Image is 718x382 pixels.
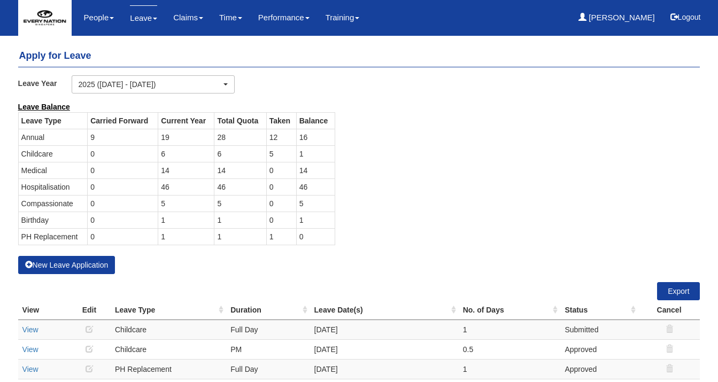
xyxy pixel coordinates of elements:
[296,129,335,145] td: 16
[296,162,335,178] td: 14
[111,359,226,379] td: PH Replacement
[84,5,114,30] a: People
[130,5,157,30] a: Leave
[79,79,221,90] div: 2025 ([DATE] - [DATE])
[266,228,296,245] td: 1
[18,129,88,145] td: Annual
[310,300,459,320] th: Leave Date(s) : activate to sort column ascending
[296,228,335,245] td: 0
[173,5,203,30] a: Claims
[226,359,310,379] td: Full Day
[111,339,226,359] td: Childcare
[459,359,561,379] td: 1
[310,339,459,359] td: [DATE]
[158,129,214,145] td: 19
[296,178,335,195] td: 46
[214,162,266,178] td: 14
[226,339,310,359] td: PM
[22,345,38,354] a: View
[266,145,296,162] td: 5
[266,195,296,212] td: 0
[560,359,638,379] td: Approved
[266,112,296,129] th: Taken
[158,112,214,129] th: Current Year
[326,5,360,30] a: Training
[560,300,638,320] th: Status : activate to sort column ascending
[296,145,335,162] td: 1
[88,228,158,245] td: 0
[459,300,561,320] th: No. of Days : activate to sort column ascending
[158,145,214,162] td: 6
[111,300,226,320] th: Leave Type : activate to sort column ascending
[214,228,266,245] td: 1
[266,178,296,195] td: 0
[214,112,266,129] th: Total Quota
[673,339,707,371] iframe: chat widget
[18,45,700,67] h4: Apply for Leave
[88,212,158,228] td: 0
[638,300,700,320] th: Cancel
[18,212,88,228] td: Birthday
[18,145,88,162] td: Childcare
[68,300,111,320] th: Edit
[88,178,158,195] td: 0
[214,178,266,195] td: 46
[18,228,88,245] td: PH Replacement
[296,195,335,212] td: 5
[158,228,214,245] td: 1
[18,256,115,274] button: New Leave Application
[88,112,158,129] th: Carried Forward
[22,365,38,373] a: View
[72,75,235,93] button: 2025 ([DATE] - [DATE])
[219,5,242,30] a: Time
[578,5,655,30] a: [PERSON_NAME]
[226,300,310,320] th: Duration : activate to sort column ascending
[18,103,70,111] b: Leave Balance
[459,339,561,359] td: 0.5
[310,319,459,339] td: [DATE]
[18,162,88,178] td: Medical
[459,319,561,339] td: 1
[560,319,638,339] td: Submitted
[226,319,310,339] td: Full Day
[158,162,214,178] td: 14
[88,145,158,162] td: 0
[158,212,214,228] td: 1
[18,195,88,212] td: Compassionate
[22,325,38,334] a: View
[258,5,310,30] a: Performance
[18,75,72,91] label: Leave Year
[266,212,296,228] td: 0
[296,112,335,129] th: Balance
[158,195,214,212] td: 5
[296,212,335,228] td: 1
[214,145,266,162] td: 6
[663,4,708,30] button: Logout
[560,339,638,359] td: Approved
[88,129,158,145] td: 9
[18,300,68,320] th: View
[214,129,266,145] td: 28
[88,195,158,212] td: 0
[88,162,158,178] td: 0
[310,359,459,379] td: [DATE]
[158,178,214,195] td: 46
[214,212,266,228] td: 1
[657,282,700,300] a: Export
[18,112,88,129] th: Leave Type
[18,178,88,195] td: Hospitalisation
[266,129,296,145] td: 12
[111,319,226,339] td: Childcare
[266,162,296,178] td: 0
[214,195,266,212] td: 5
